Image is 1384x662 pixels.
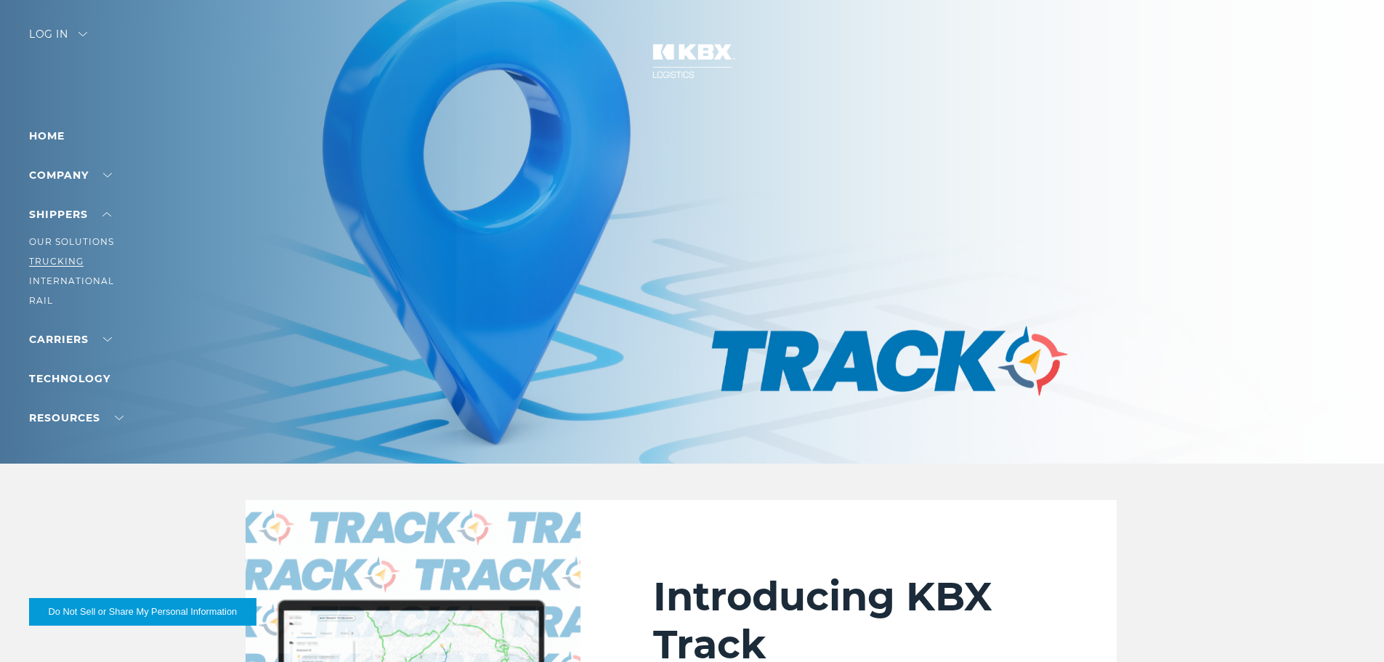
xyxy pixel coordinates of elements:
a: Company [29,169,112,182]
a: Carriers [29,333,112,346]
a: Our Solutions [29,236,114,247]
a: SHIPPERS [29,208,111,221]
a: RESOURCES [29,411,124,424]
a: International [29,275,114,286]
a: Technology [29,372,110,385]
a: Home [29,129,65,142]
div: Log in [29,29,87,50]
iframe: Chat Widget [1311,592,1384,662]
button: Do Not Sell or Share My Personal Information [29,598,256,626]
img: kbx logo [638,29,747,93]
a: Trucking [29,256,84,267]
a: RAIL [29,295,53,306]
img: arrow [78,32,87,36]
